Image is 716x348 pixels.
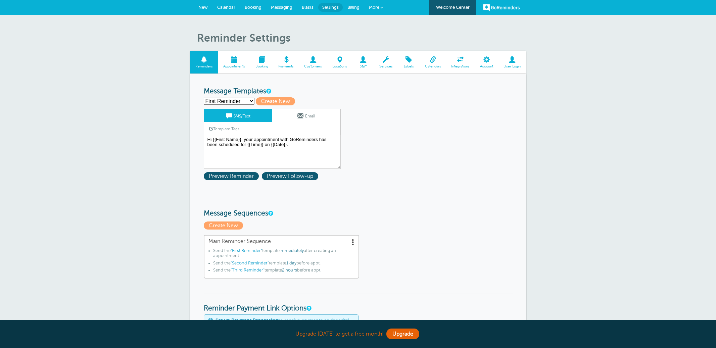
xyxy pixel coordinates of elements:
[256,97,295,105] span: Create New
[213,261,354,268] li: Send the template before appt.
[204,294,513,313] h3: Reminder Payment Link Options
[194,64,215,68] span: Reminders
[268,211,272,215] a: Message Sequences allow you to setup multiple reminder schedules that can use different Message T...
[355,64,371,68] span: Staff
[204,221,243,230] span: Create New
[231,261,269,265] span: "Second Reminder"
[198,5,208,10] span: New
[221,64,247,68] span: Appointments
[204,173,262,179] a: Preview Reminder
[262,172,318,180] span: Preview Follow-up
[204,222,245,229] a: Create New
[302,64,324,68] span: Customers
[401,64,416,68] span: Labels
[386,329,419,339] a: Upgrade
[352,51,374,73] a: Staff
[423,64,443,68] span: Calendars
[204,135,341,169] textarea: Hi {{First Name}}, your appointment with GoReminders has been scheduled for {{Time}} on {{Date}}.
[204,122,244,135] a: Template Tags
[282,268,297,272] span: 2 hours
[449,64,472,68] span: Integrations
[347,5,360,10] span: Billing
[306,306,311,310] a: These settings apply to all templates. Automatically add a payment link to your reminders if an a...
[204,172,259,180] span: Preview Reminder
[273,51,299,73] a: Payments
[398,51,420,73] a: Labels
[369,5,379,10] span: More
[299,51,327,73] a: Customers
[478,64,495,68] span: Account
[262,173,320,179] a: Preview Follow-up
[377,64,394,68] span: Services
[420,51,446,73] a: Calendars
[327,51,352,73] a: Locations
[204,87,513,96] h3: Message Templates
[217,5,235,10] span: Calendar
[213,248,354,261] li: Send the template after creating an appointment.
[280,248,304,253] span: immediately
[208,238,354,245] span: Main Reminder Sequence
[318,3,343,12] a: Settings
[286,261,296,265] span: 1 day
[253,64,270,68] span: Booking
[204,199,513,218] h3: Message Sequences
[245,5,261,10] span: Booking
[502,64,523,68] span: User Login
[231,268,265,272] span: "Third Reminder"
[231,248,262,253] span: "First Reminder"
[256,98,298,104] a: Create New
[213,268,354,275] li: Send the template before appt.
[322,5,339,10] span: Settings
[302,5,314,10] span: Blasts
[218,51,250,73] a: Appointments
[190,327,526,341] div: Upgrade [DATE] to get a free month!
[266,89,270,93] a: This is the wording for your reminder and follow-up messages. You can create multiple templates i...
[216,317,278,323] a: Set up Payment Processing
[498,51,526,73] a: User Login
[197,32,526,44] h1: Reminder Settings
[374,51,398,73] a: Services
[475,51,498,73] a: Account
[216,317,349,323] span: to receive payments or deposits!
[446,51,475,73] a: Integrations
[204,235,359,279] a: Main Reminder Sequence Send the"First Reminder"templateimmediatelyafter creating an appointment.S...
[272,109,340,122] a: Email
[331,64,349,68] span: Locations
[250,51,273,73] a: Booking
[204,109,272,122] a: SMS/Text
[277,64,296,68] span: Payments
[271,5,292,10] span: Messaging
